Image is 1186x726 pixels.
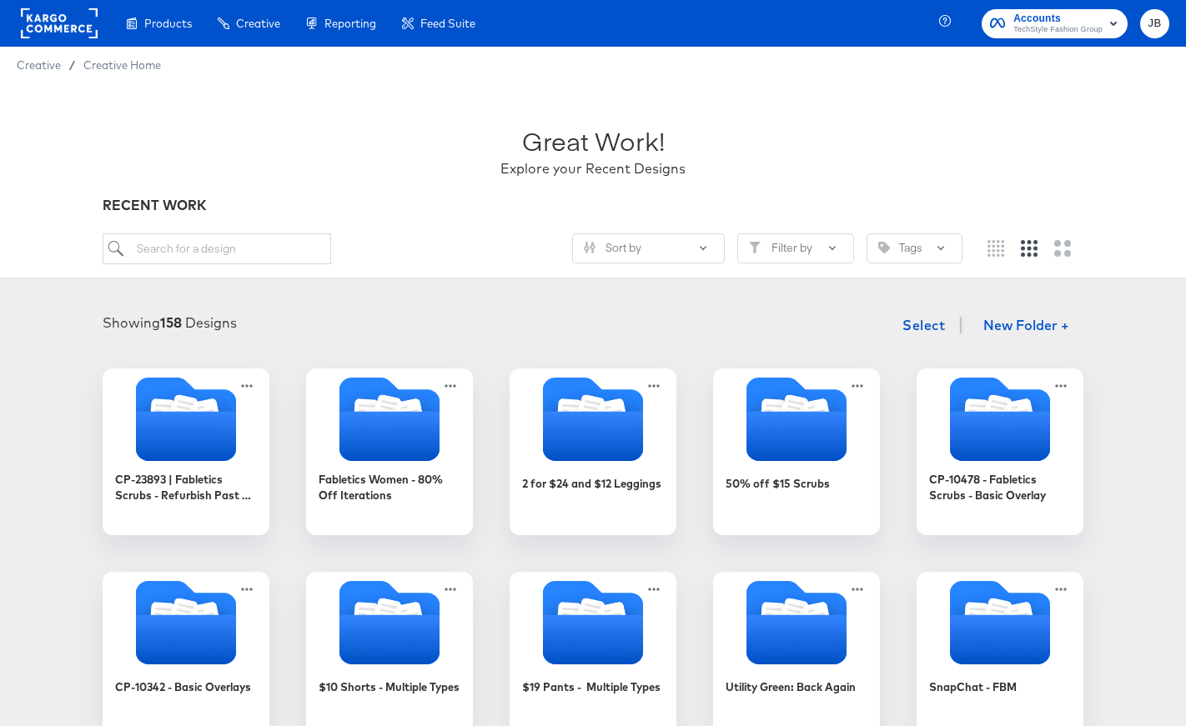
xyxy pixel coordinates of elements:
[713,378,880,461] svg: Folder
[510,368,676,535] div: 2 for $24 and $12 Leggings
[1021,240,1038,257] svg: Medium grid
[969,311,1083,343] button: New Folder +
[236,17,280,30] span: Creative
[917,581,1083,664] svg: Folder
[1147,14,1163,33] span: JB
[420,17,475,30] span: Feed Suite
[1140,9,1169,38] button: JB
[878,242,890,253] svg: Tag
[306,378,473,461] svg: Folder
[500,159,686,178] div: Explore your Recent Designs
[1013,23,1103,37] span: TechStyle Fashion Group
[522,679,661,695] div: $19 Pants - Multiple Types
[982,9,1128,38] button: AccountsTechStyle Fashion Group
[17,58,61,72] span: Creative
[713,368,880,535] div: 50% off $15 Scrubs
[987,240,1004,257] svg: Small grid
[929,679,1017,695] div: SnapChat - FBM
[103,368,269,535] div: CP-23893 | Fabletics Scrubs - Refurbish Past Overlay
[510,378,676,461] svg: Folder
[929,472,1071,503] div: CP-10478 - Fabletics Scrubs - Basic Overlay
[510,581,676,664] svg: Folder
[103,196,1083,215] div: RECENT WORK
[319,679,460,695] div: $10 Shorts - Multiple Types
[144,17,192,30] span: Products
[726,679,856,695] div: Utility Green: Back Again
[522,123,665,159] div: Great Work!
[115,679,251,695] div: CP-10342 - Basic Overlays
[83,58,161,72] a: Creative Home
[572,233,725,263] button: SlidersSort by
[160,314,182,331] strong: 158
[319,472,460,503] div: Fabletics Women - 80% Off Iterations
[749,242,761,253] svg: Filter
[103,581,269,664] svg: Folder
[896,308,952,342] button: Select
[103,233,331,264] input: Search for a design
[713,581,880,664] svg: Folder
[584,242,596,253] svg: Sliders
[306,581,473,664] svg: Folder
[103,378,269,461] svg: Folder
[522,476,661,492] div: 2 for $24 and $12 Leggings
[324,17,376,30] span: Reporting
[917,368,1083,535] div: CP-10478 - Fabletics Scrubs - Basic Overlay
[1054,240,1071,257] svg: Large grid
[902,313,945,337] span: Select
[61,58,83,72] span: /
[1013,10,1103,28] span: Accounts
[737,233,854,263] button: FilterFilter by
[917,378,1083,461] svg: Folder
[306,368,473,535] div: Fabletics Women - 80% Off Iterations
[867,233,962,263] button: TagTags
[115,472,257,503] div: CP-23893 | Fabletics Scrubs - Refurbish Past Overlay
[726,476,830,492] div: 50% off $15 Scrubs
[103,313,237,333] div: Showing Designs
